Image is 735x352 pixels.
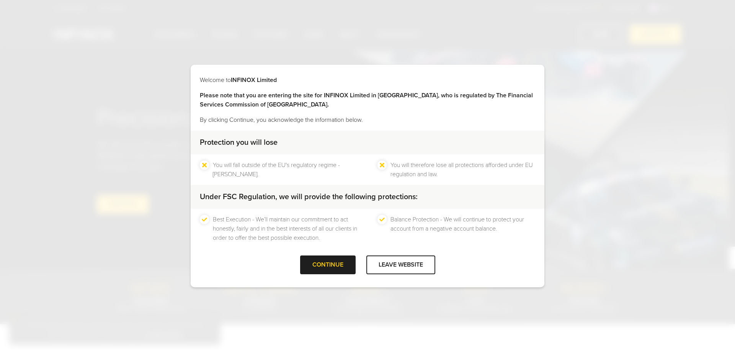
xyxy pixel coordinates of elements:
strong: Please note that you are entering the site for INFINOX Limited in [GEOGRAPHIC_DATA], who is regul... [200,92,533,108]
p: By clicking Continue, you acknowledge the information below. [200,115,535,124]
p: Welcome to [200,75,535,85]
strong: Protection you will lose [200,138,278,147]
li: You will fall outside of the EU's regulatory regime - [PERSON_NAME]. [213,160,358,179]
div: LEAVE WEBSITE [366,255,435,274]
strong: INFINOX Limited [231,76,277,84]
li: You will therefore lose all protections afforded under EU regulation and law. [390,160,535,179]
div: CONTINUE [300,255,356,274]
strong: Under FSC Regulation, we will provide the following protections: [200,192,418,201]
li: Best Execution - We’ll maintain our commitment to act honestly, fairly and in the best interests ... [213,215,358,242]
li: Balance Protection - We will continue to protect your account from a negative account balance. [390,215,535,242]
